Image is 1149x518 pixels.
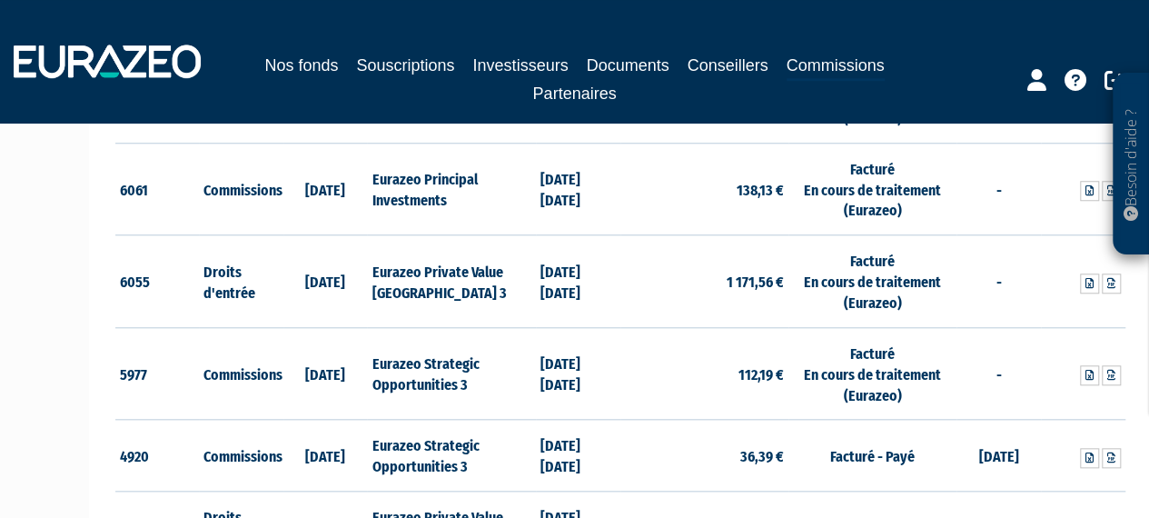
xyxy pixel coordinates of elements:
a: Investisseurs [472,53,568,78]
a: Documents [587,53,669,78]
td: [DATE] [283,420,368,492]
td: [DATE] [DATE] [536,327,620,420]
td: [DATE] [956,420,1041,492]
td: Commissions [199,420,283,492]
td: Eurazeo Principal Investments [367,143,535,235]
td: 5977 [115,327,200,420]
a: Commissions [787,53,885,81]
td: Eurazeo Strategic Opportunities 3 [367,420,535,492]
td: - [956,143,1041,235]
td: 112,19 € [620,327,788,420]
td: Facturé - Payé [788,420,956,492]
td: [DATE] [283,235,368,328]
td: 36,39 € [620,420,788,492]
td: - [956,235,1041,328]
td: [DATE] [DATE] [536,235,620,328]
td: Facturé En cours de traitement (Eurazeo) [788,327,956,420]
td: 6055 [115,235,200,328]
td: 1 171,56 € [620,235,788,328]
td: 138,13 € [620,143,788,235]
a: Conseillers [688,53,768,78]
td: Eurazeo Strategic Opportunities 3 [367,327,535,420]
a: Souscriptions [356,53,454,78]
td: Droits d'entrée [199,235,283,328]
td: Facturé En cours de traitement (Eurazeo) [788,235,956,328]
td: Facturé En cours de traitement (Eurazeo) [788,143,956,235]
td: [DATE] [DATE] [536,143,620,235]
td: Commissions [199,143,283,235]
td: Eurazeo Private Value [GEOGRAPHIC_DATA] 3 [367,235,535,328]
td: - [956,327,1041,420]
img: 1732889491-logotype_eurazeo_blanc_rvb.png [14,45,201,77]
a: Partenaires [532,81,616,106]
td: 6061 [115,143,200,235]
td: [DATE] [283,327,368,420]
td: 4920 [115,420,200,492]
p: Besoin d'aide ? [1121,83,1142,246]
td: [DATE] [283,143,368,235]
a: Nos fonds [264,53,338,78]
td: Commissions [199,327,283,420]
td: [DATE] [DATE] [536,420,620,492]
